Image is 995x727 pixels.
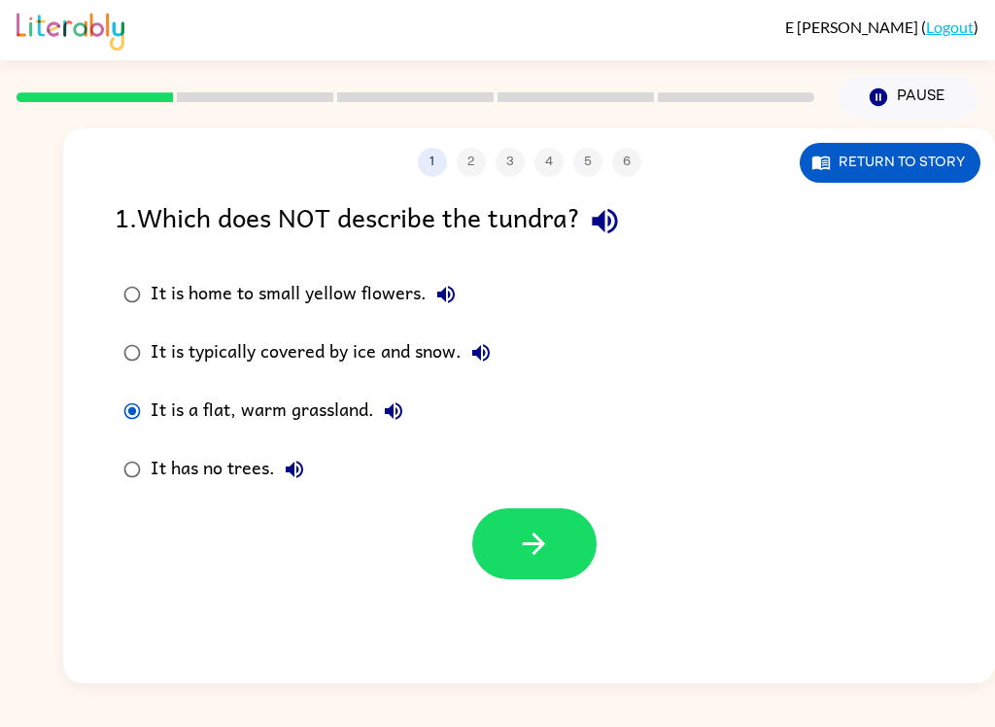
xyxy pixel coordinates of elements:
div: It is a flat, warm grassland. [151,392,413,431]
div: It is home to small yellow flowers. [151,275,465,314]
img: Literably [17,8,124,51]
button: It is home to small yellow flowers. [427,275,465,314]
button: 1 [418,148,447,177]
a: Logout [926,17,974,36]
button: It has no trees. [275,450,314,489]
button: It is a flat, warm grassland. [374,392,413,431]
span: E [PERSON_NAME] [785,17,921,36]
div: It has no trees. [151,450,314,489]
div: It is typically covered by ice and snow. [151,333,500,372]
div: 1 . Which does NOT describe the tundra? [115,196,944,246]
button: Pause [838,75,978,120]
div: ( ) [785,17,978,36]
button: Return to story [800,143,980,183]
button: It is typically covered by ice and snow. [462,333,500,372]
